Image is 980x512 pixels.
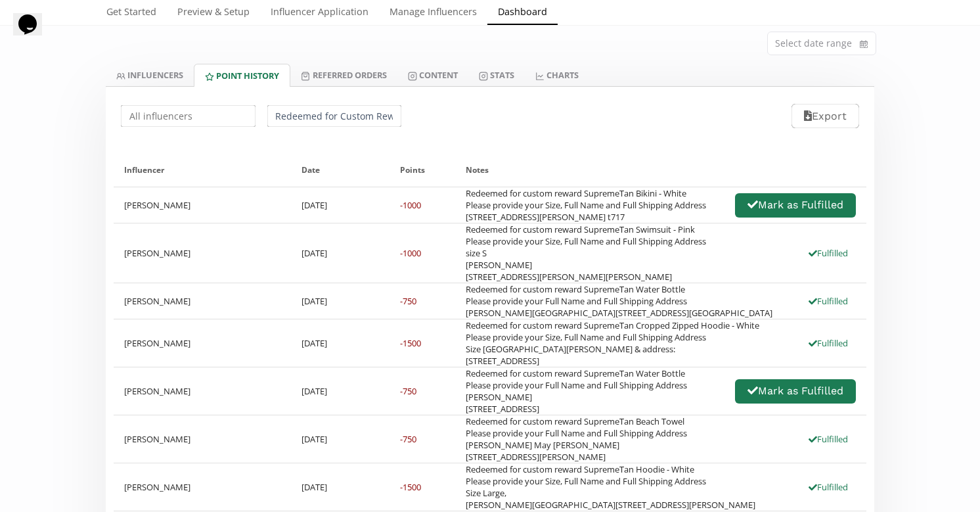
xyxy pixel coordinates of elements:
div: Redeemed for custom reward SupremeTan Bikini - White Please provide your Size, Full Name and Full... [466,187,706,223]
a: Referred Orders [290,64,397,86]
div: [DATE] [291,415,390,463]
div: Fulfilled [801,295,856,307]
div: -750 [400,385,416,397]
div: [DATE] [291,367,390,415]
div: Fulfilled [801,247,856,259]
div: Redeemed for custom reward SupremeTan Hoodie - White Please provide your Size, Full Name and Full... [466,463,755,511]
div: [PERSON_NAME] [114,187,291,223]
a: CHARTS [525,64,589,86]
input: All influencers [119,103,257,129]
div: -1500 [400,337,421,349]
a: Stats [468,64,525,86]
div: Points [400,153,445,187]
div: [PERSON_NAME] [114,463,291,511]
div: [PERSON_NAME] [114,415,291,463]
div: [PERSON_NAME] [114,283,291,319]
button: Export [791,104,859,128]
div: Fulfilled [801,481,856,493]
div: Influencer [124,153,280,187]
div: -1500 [400,481,421,493]
div: [DATE] [291,463,390,511]
input: All types [265,103,404,129]
a: Point HISTORY [194,64,290,87]
div: Redeemed for custom reward SupremeTan Water Bottle Please provide your Full Name and Full Shippin... [466,283,772,319]
div: Fulfilled [801,433,856,445]
a: Content [397,64,468,86]
div: [PERSON_NAME] [114,367,291,415]
div: Redeemed for custom reward SupremeTan Cropped Zipped Hoodie - White Please provide your Size, Ful... [466,319,759,367]
div: -1000 [400,247,421,259]
div: Date [301,153,380,187]
div: -750 [400,295,416,307]
iframe: chat widget [13,13,55,53]
div: Redeemed for custom reward SupremeTan Swimsuit - Pink Please provide your Size, Full Name and Ful... [466,223,706,283]
div: [DATE] [291,283,390,319]
div: Fulfilled [801,337,856,349]
div: [DATE] [291,223,390,283]
div: Notes [466,153,856,187]
a: INFLUENCERS [106,64,194,86]
div: -1000 [400,199,421,211]
div: Redeemed for custom reward SupremeTan Water Bottle Please provide your Full Name and Full Shippin... [466,367,687,415]
svg: calendar [860,37,868,51]
div: [PERSON_NAME] [114,223,291,283]
button: Mark as Fulfilled [735,193,856,218]
div: [PERSON_NAME] [114,319,291,367]
div: [DATE] [291,319,390,367]
div: Redeemed for custom reward SupremeTan Beach Towel Please provide your Full Name and Full Shipping... [466,415,687,463]
button: Mark as Fulfilled [735,379,856,404]
div: [DATE] [291,187,390,223]
div: -750 [400,433,416,445]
